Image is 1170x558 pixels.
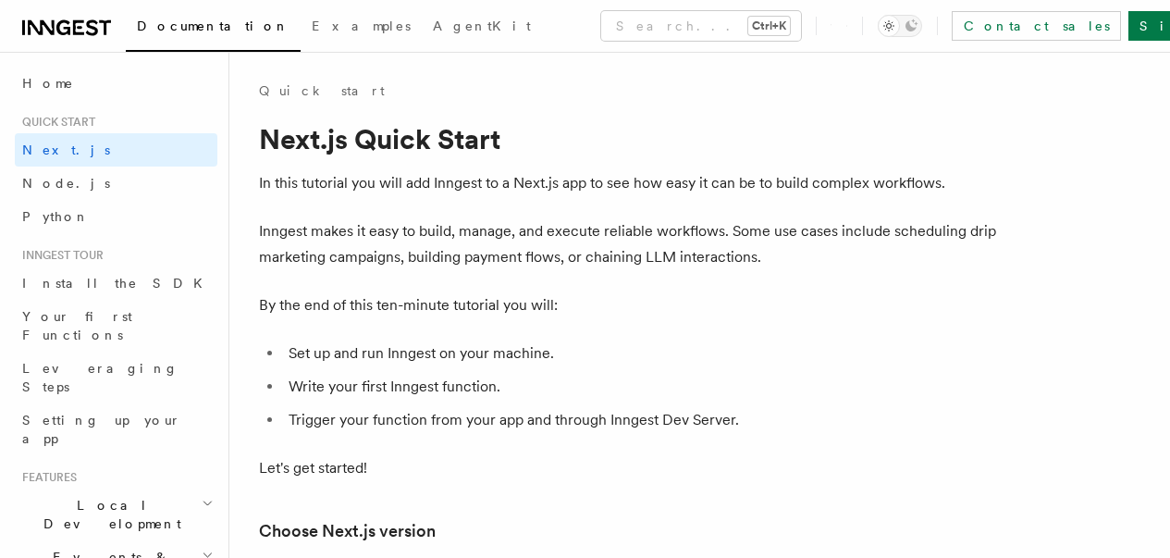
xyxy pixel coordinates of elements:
a: Setting up your app [15,403,217,455]
a: Next.js [15,133,217,167]
a: Examples [301,6,422,50]
span: Python [22,209,90,224]
button: Toggle dark mode [878,15,922,37]
span: AgentKit [433,19,531,33]
span: Features [15,470,77,485]
span: Local Development [15,496,202,533]
a: Quick start [259,81,385,100]
span: Setting up your app [22,413,181,446]
h1: Next.js Quick Start [259,122,999,155]
span: Examples [312,19,411,33]
a: Choose Next.js version [259,518,436,544]
span: Inngest tour [15,248,104,263]
a: Python [15,200,217,233]
span: Leveraging Steps [22,361,179,394]
button: Search...Ctrl+K [601,11,801,41]
a: Leveraging Steps [15,352,217,403]
span: Quick start [15,115,95,130]
li: Trigger your function from your app and through Inngest Dev Server. [283,407,999,433]
span: Home [22,74,74,93]
button: Local Development [15,489,217,540]
span: Next.js [22,143,110,157]
p: By the end of this ten-minute tutorial you will: [259,292,999,318]
a: Home [15,67,217,100]
a: Install the SDK [15,267,217,300]
p: Let's get started! [259,455,999,481]
p: In this tutorial you will add Inngest to a Next.js app to see how easy it can be to build complex... [259,170,999,196]
li: Set up and run Inngest on your machine. [283,341,999,366]
span: Install the SDK [22,276,214,291]
a: Your first Functions [15,300,217,352]
kbd: Ctrl+K [748,17,790,35]
a: AgentKit [422,6,542,50]
a: Documentation [126,6,301,52]
a: Node.js [15,167,217,200]
p: Inngest makes it easy to build, manage, and execute reliable workflows. Some use cases include sc... [259,218,999,270]
span: Documentation [137,19,289,33]
a: Contact sales [952,11,1121,41]
span: Your first Functions [22,309,132,342]
li: Write your first Inngest function. [283,374,999,400]
span: Node.js [22,176,110,191]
